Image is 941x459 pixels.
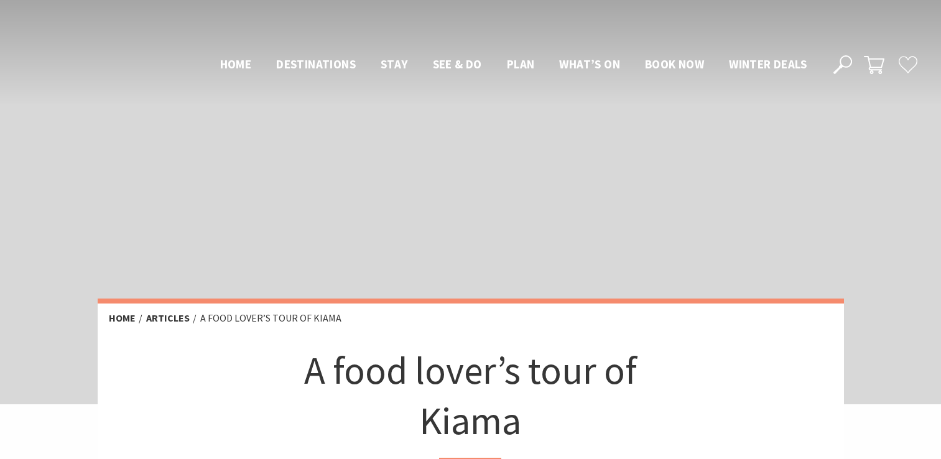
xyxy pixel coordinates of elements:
span: Plan [507,57,535,72]
a: Home [109,312,136,325]
span: Winter Deals [729,57,807,72]
a: Articles [146,312,190,325]
span: Destinations [276,57,356,72]
span: Home [220,57,252,72]
nav: Main Menu [208,55,819,75]
span: See & Do [433,57,482,72]
span: Book now [645,57,704,72]
span: Stay [381,57,408,72]
span: What’s On [559,57,620,72]
li: A food lover’s tour of Kiama [200,310,341,327]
